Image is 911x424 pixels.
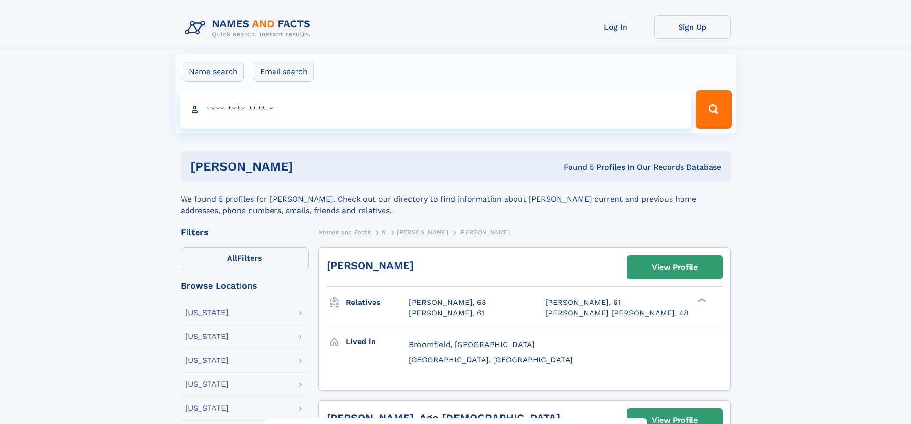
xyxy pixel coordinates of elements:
[397,226,448,238] a: [PERSON_NAME]
[545,308,689,318] a: [PERSON_NAME] [PERSON_NAME], 48
[185,333,229,340] div: [US_STATE]
[185,357,229,364] div: [US_STATE]
[696,90,731,129] button: Search Button
[346,294,409,311] h3: Relatives
[181,282,309,290] div: Browse Locations
[181,15,318,41] img: Logo Names and Facts
[428,162,721,173] div: Found 5 Profiles In Our Records Database
[181,228,309,237] div: Filters
[327,260,414,272] a: [PERSON_NAME]
[318,226,371,238] a: Names and Facts
[459,229,510,236] span: [PERSON_NAME]
[409,340,535,349] span: Broomfield, [GEOGRAPHIC_DATA]
[181,247,309,270] label: Filters
[627,256,722,279] a: View Profile
[254,62,314,82] label: Email search
[652,256,698,278] div: View Profile
[695,297,707,304] div: ❯
[185,381,229,388] div: [US_STATE]
[346,334,409,350] h3: Lived in
[183,62,244,82] label: Name search
[654,15,731,39] a: Sign Up
[382,229,386,236] span: N
[227,253,237,262] span: All
[181,182,731,217] div: We found 5 profiles for [PERSON_NAME]. Check out our directory to find information about [PERSON_...
[185,404,229,412] div: [US_STATE]
[409,355,573,364] span: [GEOGRAPHIC_DATA], [GEOGRAPHIC_DATA]
[185,309,229,316] div: [US_STATE]
[190,161,428,173] h1: [PERSON_NAME]
[578,15,654,39] a: Log In
[409,297,486,308] a: [PERSON_NAME], 68
[180,90,692,129] input: search input
[545,297,621,308] a: [PERSON_NAME], 61
[382,226,386,238] a: N
[397,229,448,236] span: [PERSON_NAME]
[409,308,484,318] a: [PERSON_NAME], 61
[327,412,560,424] a: [PERSON_NAME], Age [DEMOGRAPHIC_DATA]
